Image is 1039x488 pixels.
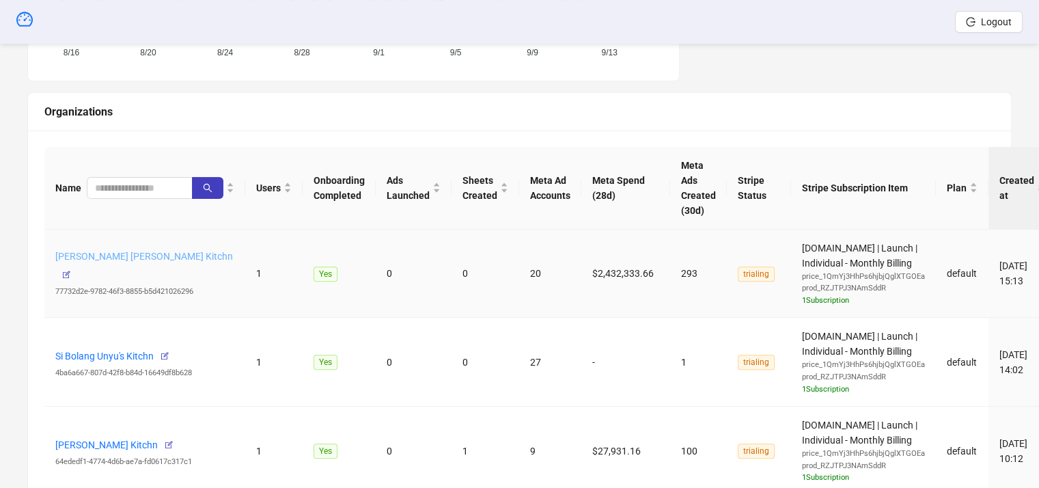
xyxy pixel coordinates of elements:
[16,11,33,27] span: dashboard
[601,48,618,57] tspan: 9/13
[527,48,538,57] tspan: 9/9
[245,318,303,407] td: 1
[802,282,925,295] div: prod_RZJTPJ3NAmSddR
[681,355,716,370] div: 1
[581,230,670,318] td: $2,432,333.66
[376,318,452,407] td: 0
[936,230,988,318] td: default
[64,48,80,57] tspan: 8/16
[387,173,430,203] span: Ads Launched
[936,147,988,230] th: Plan
[217,48,234,57] tspan: 8/24
[738,355,775,370] span: trialing
[55,351,154,362] a: Si Bolang Unyu's Kitchn
[802,472,925,484] div: 1 Subscription
[245,147,303,230] th: Users
[791,147,936,230] th: Stripe Subscription Item
[981,16,1012,27] span: Logout
[738,267,775,282] span: trialing
[294,48,310,57] tspan: 8/28
[802,271,925,283] div: price_1QmYj3HhPs6hjbjQglXTGOEa
[530,444,570,459] div: 9
[681,266,716,281] div: 293
[314,267,337,282] span: Yes
[802,331,925,395] span: [DOMAIN_NAME] | Launch | Individual - Monthly Billing
[376,147,452,230] th: Ads Launched
[581,318,670,407] td: -
[802,243,925,307] span: [DOMAIN_NAME] | Launch | Individual - Monthly Billing
[955,11,1023,33] button: Logout
[55,367,234,379] div: 4ba6a667-807d-42f8-b84d-16649df8b628
[192,177,223,199] button: search
[966,17,975,27] span: logout
[936,318,988,407] td: default
[256,180,281,195] span: Users
[999,173,1034,203] span: Created at
[55,439,158,450] a: [PERSON_NAME] Kitchn
[55,286,234,298] div: 77732d2e-9782-46f3-8855-b5d421026296
[452,147,519,230] th: Sheets Created
[314,355,337,370] span: Yes
[681,444,716,459] div: 100
[44,103,995,120] div: Organizations
[462,173,497,203] span: Sheets Created
[245,230,303,318] td: 1
[452,318,519,407] td: 0
[802,371,925,383] div: prod_RZJTPJ3NAmSddR
[314,444,337,459] span: Yes
[140,48,156,57] tspan: 8/20
[802,460,925,472] div: prod_RZJTPJ3NAmSddR
[450,48,462,57] tspan: 9/5
[581,147,670,230] th: Meta Spend (28d)
[376,230,452,318] td: 0
[802,383,925,396] div: 1 Subscription
[670,147,727,230] th: Meta Ads Created (30d)
[802,448,925,460] div: price_1QmYj3HhPs6hjbjQglXTGOEa
[802,420,925,484] span: [DOMAIN_NAME] | Launch | Individual - Monthly Billing
[203,183,212,193] span: search
[373,48,385,57] tspan: 9/1
[303,147,376,230] th: Onboarding Completed
[727,147,791,230] th: Stripe Status
[530,355,570,370] div: 27
[530,266,570,281] div: 20
[519,147,581,230] th: Meta Ad Accounts
[947,180,967,195] span: Plan
[802,295,925,307] div: 1 Subscription
[802,359,925,371] div: price_1QmYj3HhPs6hjbjQglXTGOEa
[55,456,234,468] div: 64ededf1-4774-4d6b-ae7a-fd0617c317c1
[452,230,519,318] td: 0
[738,444,775,459] span: trialing
[55,251,233,262] a: [PERSON_NAME] [PERSON_NAME] Kitchn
